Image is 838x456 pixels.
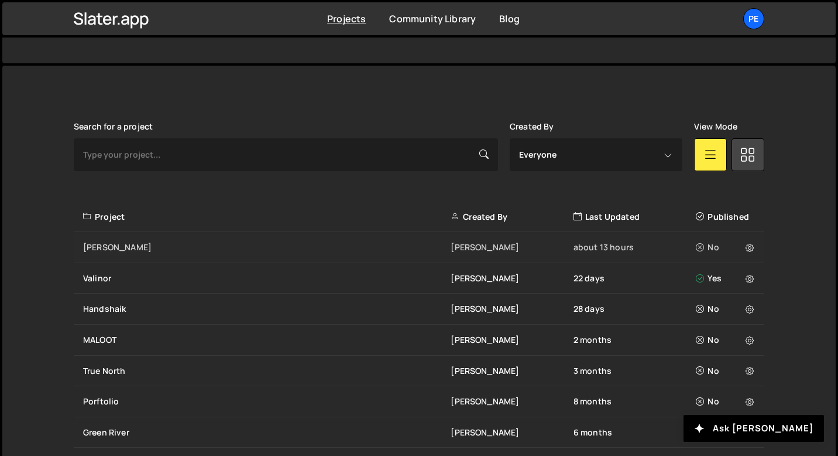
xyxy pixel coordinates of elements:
div: [PERSON_NAME] [83,241,451,253]
div: Valinor [83,273,451,284]
div: 2 months [573,334,696,346]
div: Yes [696,273,757,284]
div: 28 days [573,303,696,315]
div: [PERSON_NAME] [451,365,573,377]
div: Porftolio [83,396,451,407]
div: Last Updated [573,211,696,223]
div: No [696,365,757,377]
a: Projects [327,12,366,25]
button: Ask [PERSON_NAME] [684,415,824,442]
div: True North [83,365,451,377]
div: 22 days [573,273,696,284]
div: No [696,396,757,407]
div: [PERSON_NAME] [451,427,573,438]
div: about 13 hours [573,241,696,253]
a: True North [PERSON_NAME] 3 months No [74,356,764,387]
div: Created By [451,211,573,223]
label: Search for a project [74,122,153,131]
a: Green River [PERSON_NAME] 6 months No [74,417,764,448]
label: Created By [510,122,554,131]
a: Handshaik [PERSON_NAME] 28 days No [74,294,764,325]
a: Valinor [PERSON_NAME] 22 days Yes [74,263,764,294]
div: [PERSON_NAME] [451,273,573,284]
div: Green River [83,427,451,438]
input: Type your project... [74,138,498,171]
a: Community Library [389,12,476,25]
div: No [696,303,757,315]
div: Published [696,211,757,223]
div: [PERSON_NAME] [451,241,573,253]
div: [PERSON_NAME] [451,334,573,346]
div: Project [83,211,451,223]
div: 6 months [573,427,696,438]
div: [PERSON_NAME] [451,303,573,315]
a: Pe [743,8,764,29]
div: Handshaik [83,303,451,315]
div: 8 months [573,396,696,407]
div: [PERSON_NAME] [451,396,573,407]
a: Porftolio [PERSON_NAME] 8 months No [74,386,764,417]
div: 3 months [573,365,696,377]
a: [PERSON_NAME] [PERSON_NAME] about 13 hours No [74,232,764,263]
div: No [696,334,757,346]
label: View Mode [694,122,737,131]
div: MALOOT [83,334,451,346]
a: MALOOT [PERSON_NAME] 2 months No [74,325,764,356]
a: Blog [499,12,520,25]
div: No [696,241,757,253]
